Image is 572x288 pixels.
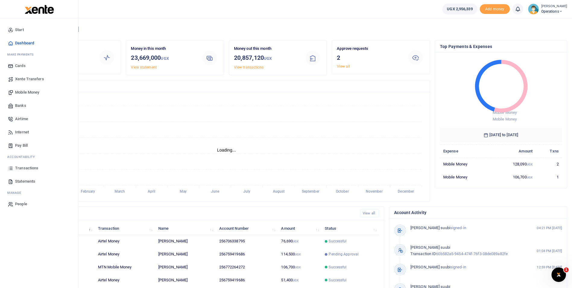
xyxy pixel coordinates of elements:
[492,171,536,183] td: 106,700
[234,46,299,52] p: Money out this month
[410,265,450,269] span: [PERSON_NAME] suubi
[536,171,562,183] td: 1
[155,235,216,248] td: [PERSON_NAME]
[440,171,492,183] td: Mobile Money
[15,76,44,82] span: Xente Transfers
[329,277,346,283] span: Successful
[15,178,35,184] span: Statements
[5,162,73,175] a: Transactions
[15,103,26,109] span: Banks
[278,248,321,261] td: 114,500
[15,116,28,122] span: Airtime
[5,188,73,197] li: M
[337,53,402,62] h3: 2
[295,266,301,269] small: UGX
[293,240,299,243] small: UGX
[234,53,299,63] h3: 20,857,120
[480,4,510,14] li: Toup your wallet
[161,56,169,61] small: UGX
[410,264,524,270] p: signed-in
[28,210,355,217] h4: Recent Transactions
[5,152,73,162] li: Ac
[410,226,450,230] span: [PERSON_NAME] suubi
[278,222,321,235] th: Amount: activate to sort column ascending
[337,46,402,52] p: Approve requests
[234,65,264,69] a: View transactions
[12,155,35,159] span: countability
[5,59,73,72] a: Cards
[273,190,285,194] tspan: August
[216,274,278,287] td: 256759419686
[155,261,216,274] td: [PERSON_NAME]
[278,274,321,287] td: 51,400
[480,4,510,14] span: Add money
[28,83,425,89] h4: Transactions Overview
[15,201,27,207] span: People
[536,145,562,158] th: Txns
[337,64,350,69] a: View all
[394,209,562,216] h4: Account Activity
[302,190,320,194] tspan: September
[95,261,155,274] td: MTN Mobile Money
[336,190,349,194] tspan: October
[493,110,517,115] span: Mobile Money
[536,158,562,171] td: 2
[410,245,524,257] p: 60b582a5-9454-474f-76f3-08de089a82fe
[527,163,532,166] small: UGX
[95,248,155,261] td: Airtel Money
[537,265,562,270] small: 12:59 PM [DATE]
[541,9,567,14] span: Operations
[278,235,321,248] td: 76,690
[564,267,569,272] span: 1
[5,99,73,112] a: Banks
[15,165,38,171] span: Transactions
[24,7,54,11] a: logo-small logo-large logo-large
[440,145,492,158] th: Expense
[180,190,187,194] tspan: May
[25,5,54,14] img: logo-large
[131,53,196,63] h3: 23,669,000
[216,248,278,261] td: 256759419686
[537,226,562,231] small: 04:21 PM [DATE]
[528,4,539,14] img: profile-user
[216,235,278,248] td: 256706338795
[95,222,155,235] th: Transaction: activate to sort column ascending
[243,190,250,194] tspan: July
[10,190,21,195] span: anage
[440,43,562,50] h4: Top Payments & Expenses
[5,126,73,139] a: Internet
[360,209,379,217] a: View all
[155,274,216,287] td: [PERSON_NAME]
[295,253,301,256] small: UGX
[366,190,383,194] tspan: November
[541,4,567,9] small: [PERSON_NAME]
[211,190,220,194] tspan: June
[5,86,73,99] a: Mobile Money
[5,37,73,50] a: Dashboard
[293,279,299,282] small: UGX
[528,4,567,14] a: profile-user [PERSON_NAME] Operations
[15,89,39,95] span: Mobile Money
[216,222,278,235] th: Account Number: activate to sort column ascending
[440,128,562,142] h6: [DATE] to [DATE]
[148,190,155,194] tspan: April
[15,40,34,46] span: Dashboard
[492,158,536,171] td: 128,090
[480,6,510,11] a: Add money
[15,63,26,69] span: Cards
[95,235,155,248] td: Airtel Money
[10,52,34,57] span: ake Payments
[278,261,321,274] td: 106,700
[15,129,29,135] span: Internet
[15,27,24,33] span: Start
[410,251,436,256] span: Transaction ID
[131,65,156,69] a: View statement
[447,6,472,12] span: UGX 2,956,339
[329,264,346,270] span: Successful
[5,175,73,188] a: Statements
[410,225,524,231] p: signed-in
[155,248,216,261] td: [PERSON_NAME]
[115,190,125,194] tspan: March
[5,197,73,211] a: People
[217,148,236,152] text: Loading...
